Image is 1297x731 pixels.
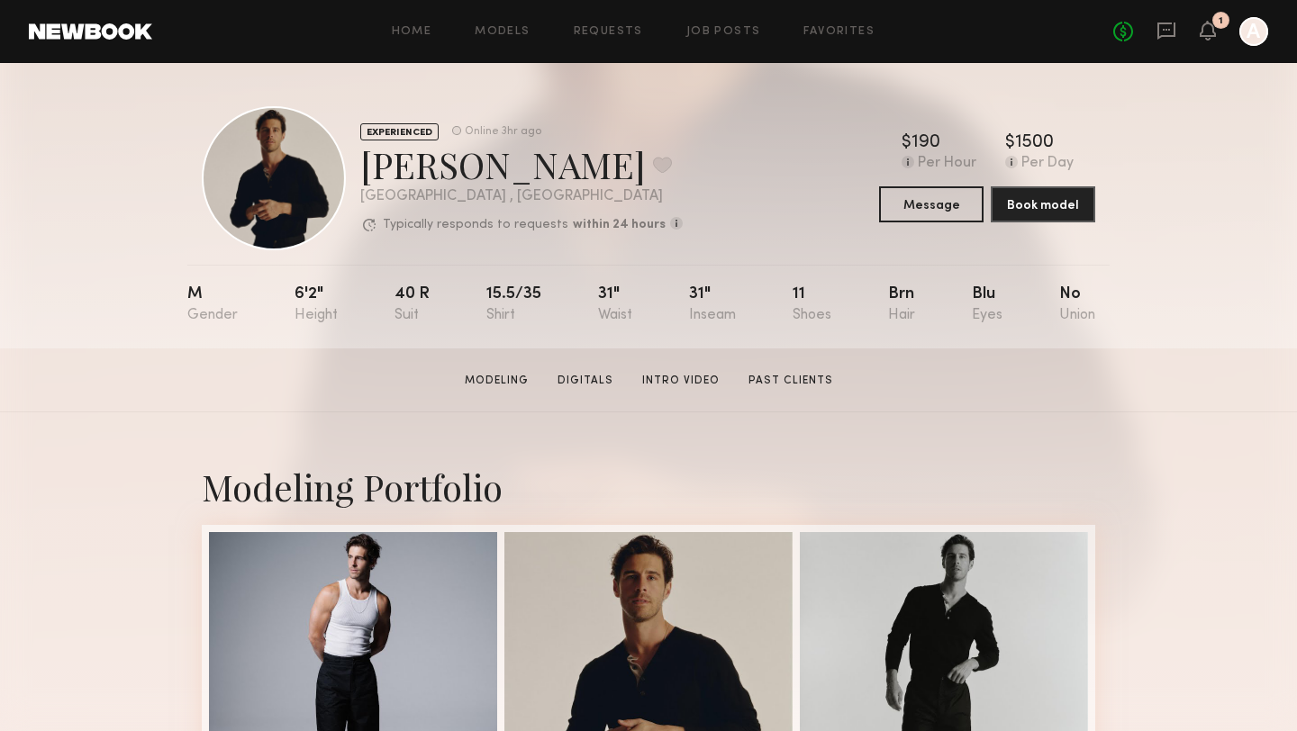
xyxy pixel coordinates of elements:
div: 6'2" [295,286,338,323]
a: Favorites [803,26,875,38]
div: $ [1005,134,1015,152]
div: Per Hour [918,156,976,172]
b: within 24 hours [573,219,666,231]
div: [GEOGRAPHIC_DATA] , [GEOGRAPHIC_DATA] [360,189,683,204]
div: 1 [1219,16,1223,26]
div: Modeling Portfolio [202,463,1095,510]
a: Digitals [550,373,621,389]
a: Requests [574,26,643,38]
a: Models [475,26,530,38]
div: 31" [689,286,736,323]
div: Brn [888,286,915,323]
div: 11 [793,286,831,323]
div: [PERSON_NAME] [360,140,683,188]
a: Job Posts [686,26,761,38]
div: Blu [972,286,1002,323]
div: $ [902,134,912,152]
button: Book model [991,186,1095,222]
a: Home [392,26,432,38]
div: 40 r [395,286,430,323]
a: Modeling [458,373,536,389]
p: Typically responds to requests [383,219,568,231]
div: 15.5/35 [486,286,541,323]
button: Message [879,186,984,222]
div: EXPERIENCED [360,123,439,140]
div: 31" [598,286,632,323]
div: Online 3hr ago [465,126,541,138]
div: 1500 [1015,134,1054,152]
div: 190 [912,134,940,152]
div: No [1059,286,1095,323]
div: M [187,286,238,323]
a: A [1239,17,1268,46]
a: Intro Video [635,373,727,389]
div: Per Day [1021,156,1074,172]
a: Past Clients [741,373,840,389]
